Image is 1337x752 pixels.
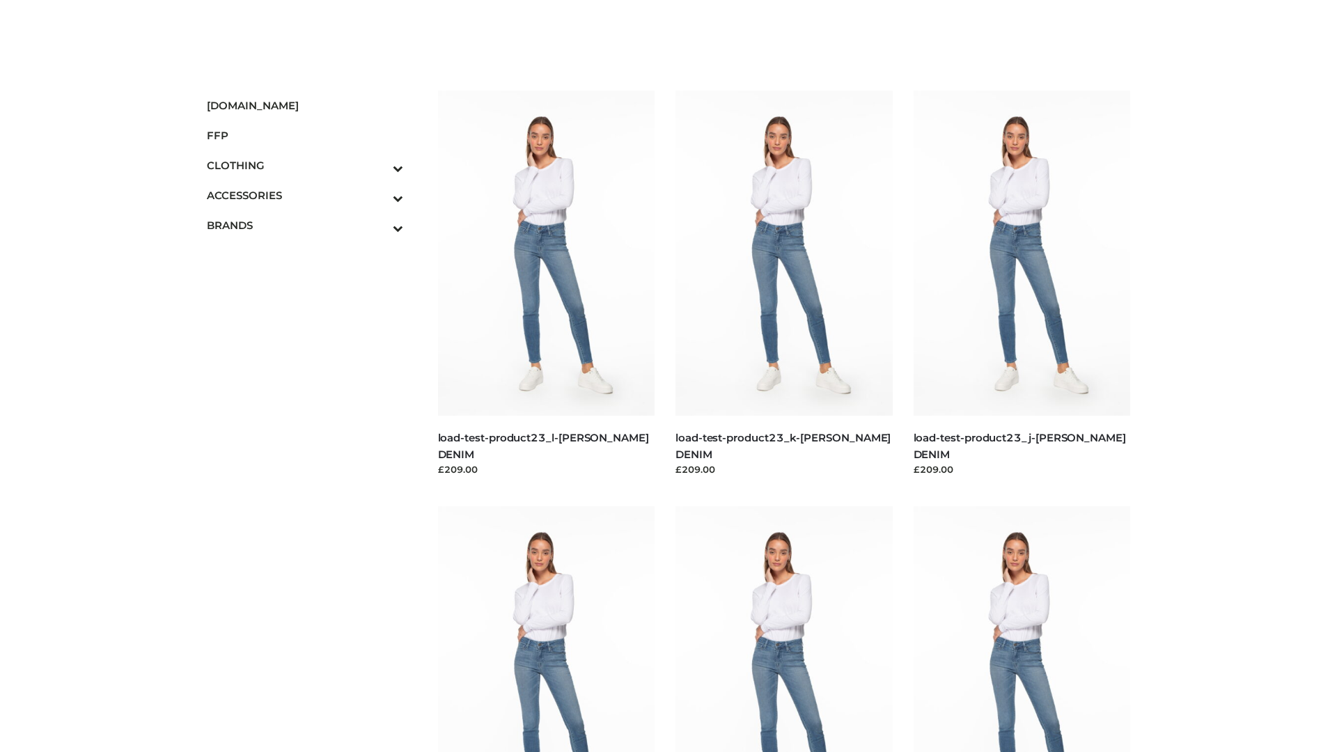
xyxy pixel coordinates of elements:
[354,180,403,210] button: Toggle Submenu
[207,217,403,233] span: BRANDS
[675,431,891,460] a: load-test-product23_k-[PERSON_NAME] DENIM
[207,127,403,143] span: FFP
[207,210,403,240] a: BRANDSToggle Submenu
[207,180,403,210] a: ACCESSORIESToggle Submenu
[207,97,403,113] span: [DOMAIN_NAME]
[207,150,403,180] a: CLOTHINGToggle Submenu
[207,120,403,150] a: FFP
[354,150,403,180] button: Toggle Submenu
[914,431,1126,460] a: load-test-product23_j-[PERSON_NAME] DENIM
[675,462,893,476] div: £209.00
[354,210,403,240] button: Toggle Submenu
[438,462,655,476] div: £209.00
[207,91,403,120] a: [DOMAIN_NAME]
[438,431,649,460] a: load-test-product23_l-[PERSON_NAME] DENIM
[207,157,403,173] span: CLOTHING
[207,187,403,203] span: ACCESSORIES
[914,462,1131,476] div: £209.00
